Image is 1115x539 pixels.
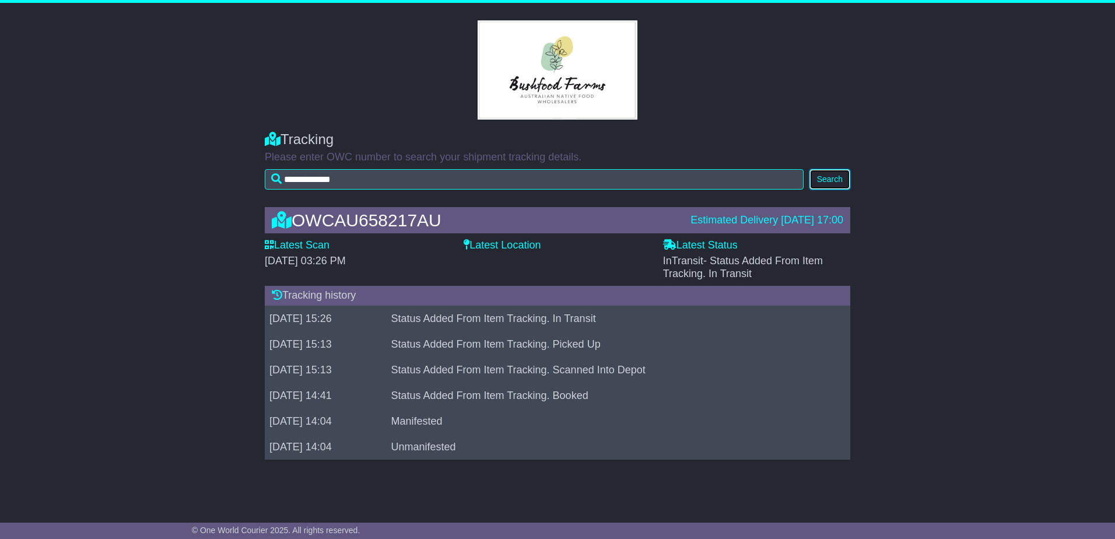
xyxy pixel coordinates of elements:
td: Status Added From Item Tracking. Picked Up [386,331,834,357]
div: Estimated Delivery [DATE] 17:00 [690,214,843,227]
td: Manifested [386,408,834,434]
img: GetCustomerLogo [478,20,637,120]
span: - Status Added From Item Tracking. In Transit [663,255,823,279]
label: Latest Scan [265,239,329,252]
td: [DATE] 14:04 [265,408,386,434]
span: © One World Courier 2025. All rights reserved. [192,526,360,535]
span: InTransit [663,255,823,279]
td: Status Added From Item Tracking. Scanned Into Depot [386,357,834,383]
p: Please enter OWC number to search your shipment tracking details. [265,151,850,164]
td: [DATE] 15:26 [265,306,386,331]
div: Tracking [265,131,850,148]
div: Tracking history [265,286,850,306]
div: OWCAU658217AU [266,211,685,230]
td: [DATE] 15:13 [265,331,386,357]
label: Latest Location [464,239,541,252]
td: [DATE] 14:04 [265,434,386,460]
td: Unmanifested [386,434,834,460]
button: Search [809,169,850,190]
td: Status Added From Item Tracking. Booked [386,383,834,408]
span: [DATE] 03:26 PM [265,255,346,267]
label: Latest Status [663,239,738,252]
td: [DATE] 15:13 [265,357,386,383]
td: [DATE] 14:41 [265,383,386,408]
td: Status Added From Item Tracking. In Transit [386,306,834,331]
